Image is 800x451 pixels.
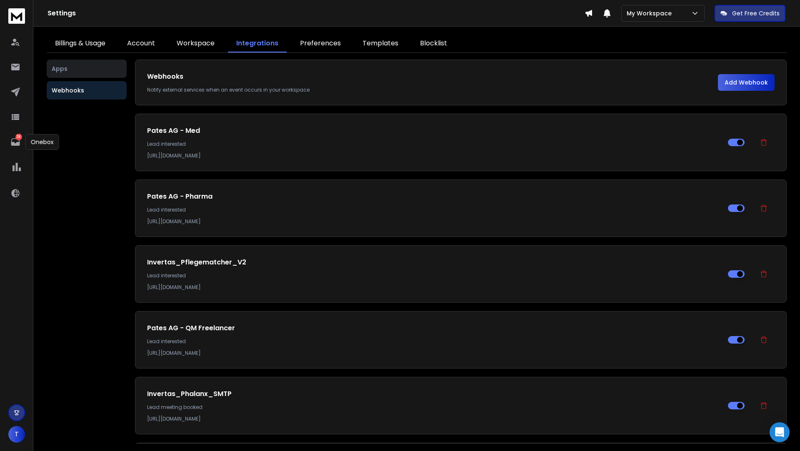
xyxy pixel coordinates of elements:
[47,35,114,52] a: Billings & Usage
[292,35,349,52] a: Preferences
[147,152,721,159] p: [URL][DOMAIN_NAME]
[147,126,721,136] h1: Pates AG - Med
[147,350,721,356] p: [URL][DOMAIN_NAME]
[147,323,721,333] h1: Pates AG - QM Freelancer
[732,9,780,17] p: Get Free Credits
[147,416,721,422] p: [URL][DOMAIN_NAME]
[15,134,22,140] p: 26
[228,35,287,52] a: Integrations
[47,60,127,78] button: Apps
[7,134,24,150] a: 26
[47,81,127,100] button: Webhooks
[147,338,721,345] p: Lead interested
[147,284,721,291] p: [URL][DOMAIN_NAME]
[147,207,721,213] p: Lead interested
[718,74,775,91] button: Add Webhook
[354,35,407,52] a: Templates
[8,426,25,443] button: T
[168,35,223,52] a: Workspace
[412,35,455,52] a: Blocklist
[25,134,59,150] div: Onebox
[147,389,721,399] h1: Invertas_Phalanx_SMTP
[147,87,718,93] p: Notify external services when an event occurs in your workspace
[8,8,25,24] img: logo
[770,422,790,442] div: Open Intercom Messenger
[47,8,585,18] h1: Settings
[715,5,785,22] button: Get Free Credits
[147,272,721,279] p: Lead interested
[119,35,163,52] a: Account
[147,192,721,202] h1: Pates AG - Pharma
[147,257,721,267] h1: Invertas_Pflegematcher_V2
[147,218,721,225] p: [URL][DOMAIN_NAME]
[147,141,721,147] p: Lead interested
[627,9,675,17] p: My Workspace
[147,404,721,411] p: Lead meeting booked
[147,72,718,82] h1: Webhooks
